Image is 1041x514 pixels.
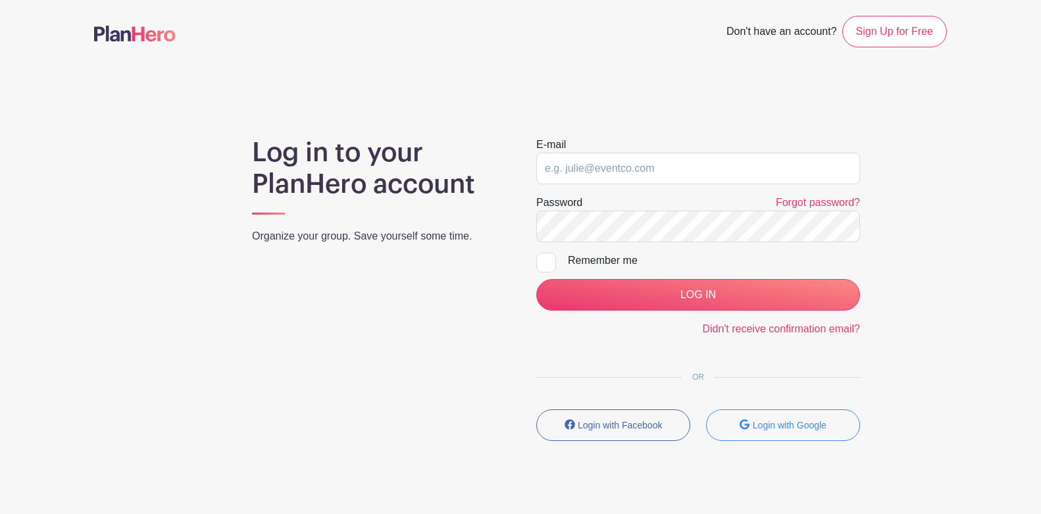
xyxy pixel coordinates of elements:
[252,228,505,244] p: Organize your group. Save yourself some time.
[536,137,566,153] label: E-mail
[726,18,837,47] span: Don't have an account?
[702,323,860,334] a: Didn't receive confirmation email?
[568,253,860,269] div: Remember me
[578,420,662,430] small: Login with Facebook
[776,197,860,208] a: Forgot password?
[536,279,860,311] input: LOG IN
[94,26,176,41] img: logo-507f7623f17ff9eddc593b1ce0a138ce2505c220e1c5a4e2b4648c50719b7d32.svg
[706,409,860,441] button: Login with Google
[252,137,505,200] h1: Log in to your PlanHero account
[536,195,582,211] label: Password
[682,373,715,382] span: OR
[753,420,826,430] small: Login with Google
[842,16,947,47] a: Sign Up for Free
[536,153,860,184] input: e.g. julie@eventco.com
[536,409,690,441] button: Login with Facebook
